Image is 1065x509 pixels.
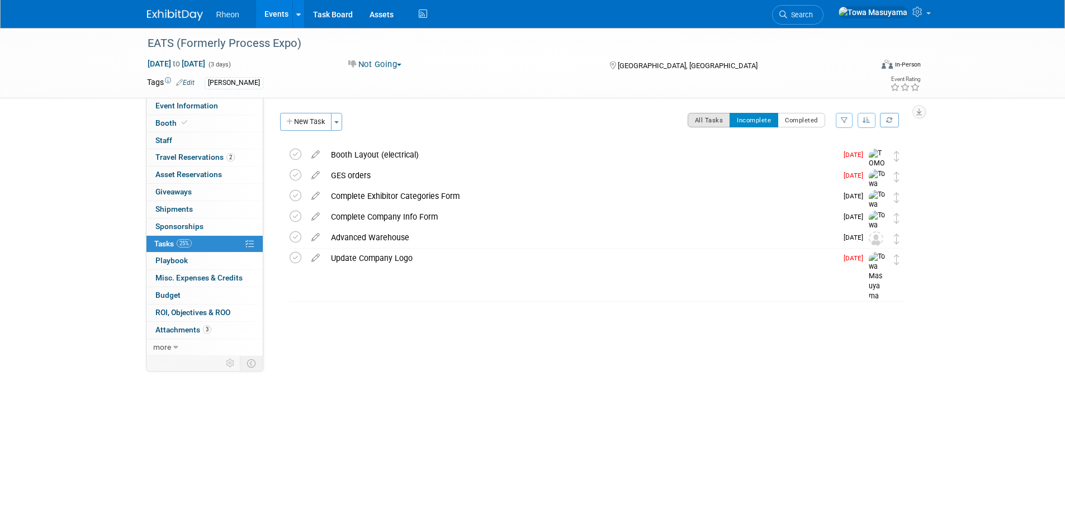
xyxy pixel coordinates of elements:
[894,60,921,69] div: In-Person
[155,153,235,161] span: Travel Reservations
[155,273,243,282] span: Misc. Expenses & Credits
[155,118,190,127] span: Booth
[155,204,193,213] span: Shipments
[880,113,899,127] a: Refresh
[844,213,869,221] span: [DATE]
[146,339,263,356] a: more
[146,98,263,115] a: Event Information
[869,252,886,301] img: Towa Masuyama
[306,150,325,160] a: edit
[146,201,263,218] a: Shipments
[146,132,263,149] a: Staff
[146,253,263,269] a: Playbook
[280,113,332,131] button: New Task
[325,166,837,185] div: GES orders
[155,187,192,196] span: Giveaways
[306,191,325,201] a: edit
[155,308,230,317] span: ROI, Objectives & ROO
[869,149,886,208] img: TOMONORI SHINOZAKI
[869,211,886,260] img: Towa Masuyama
[182,120,187,126] i: Booth reservation complete
[325,249,837,268] div: Update Company Logo
[154,239,192,248] span: Tasks
[306,170,325,180] a: edit
[890,77,920,82] div: Event Rating
[894,213,900,223] i: Move task
[618,61,758,70] span: [GEOGRAPHIC_DATA], [GEOGRAPHIC_DATA]
[205,77,263,89] div: [PERSON_NAME]
[146,115,263,132] a: Booth
[325,145,837,164] div: Booth Layout (electrical)
[146,305,263,321] a: ROI, Objectives & ROO
[306,232,325,242] a: edit
[844,151,869,159] span: [DATE]
[146,184,263,201] a: Giveaways
[146,287,263,304] a: Budget
[221,356,240,370] td: Personalize Event Tab Strip
[155,291,181,299] span: Budget
[869,231,883,246] img: Unassigned
[171,59,182,68] span: to
[325,207,837,226] div: Complete Company Info Form
[688,113,731,127] button: All Tasks
[806,58,921,75] div: Event Format
[147,77,195,89] td: Tags
[177,239,192,248] span: 25%
[894,172,900,182] i: Move task
[344,59,406,70] button: Not Going
[894,151,900,161] i: Move task
[325,228,837,247] div: Advanced Warehouse
[144,34,855,54] div: EATS (Formerly Process Expo)
[147,59,206,69] span: [DATE] [DATE]
[155,170,222,179] span: Asset Reservations
[146,149,263,166] a: Travel Reservations2
[155,101,218,110] span: Event Information
[306,253,325,263] a: edit
[325,187,837,206] div: Complete Exhibitor Categories Form
[778,113,825,127] button: Completed
[226,153,235,161] span: 2
[155,136,172,145] span: Staff
[155,222,203,231] span: Sponsorships
[894,234,900,244] i: Move task
[730,113,778,127] button: Incomplete
[153,342,171,351] span: more
[894,192,900,203] i: Move task
[146,167,263,183] a: Asset Reservations
[146,270,263,287] a: Misc. Expenses & Credits
[844,172,869,179] span: [DATE]
[844,254,869,262] span: [DATE]
[787,11,813,19] span: Search
[176,79,195,87] a: Edit
[869,169,886,218] img: Towa Masuyama
[146,218,263,235] a: Sponsorships
[155,256,188,265] span: Playbook
[146,236,263,253] a: Tasks25%
[146,322,263,339] a: Attachments3
[203,325,211,334] span: 3
[838,6,908,18] img: Towa Masuyama
[844,192,869,200] span: [DATE]
[240,356,263,370] td: Toggle Event Tabs
[207,61,231,68] span: (3 days)
[882,60,893,69] img: Format-Inperson.png
[147,9,203,21] img: ExhibitDay
[869,190,886,239] img: Towa Masuyama
[216,10,239,19] span: Rheon
[306,212,325,222] a: edit
[844,234,869,241] span: [DATE]
[894,254,900,265] i: Move task
[772,5,823,25] a: Search
[155,325,211,334] span: Attachments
